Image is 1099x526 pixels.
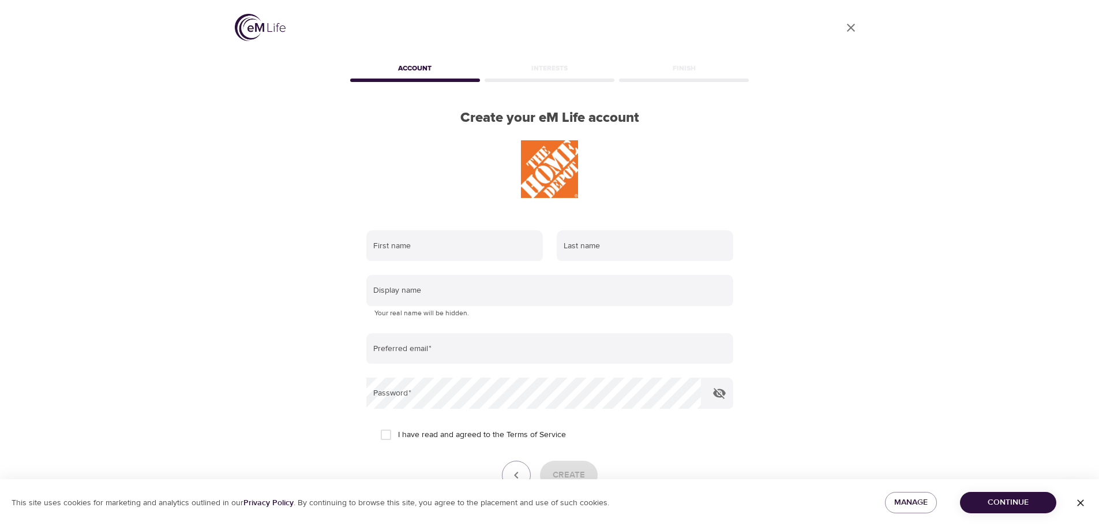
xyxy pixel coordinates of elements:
img: THD%20Logo.JPG [521,140,579,198]
a: Privacy Policy [243,498,294,508]
span: I have read and agreed to the [398,429,566,441]
button: Manage [885,492,937,513]
a: Terms of Service [507,429,566,441]
a: close [837,14,865,42]
span: Continue [969,495,1047,510]
h2: Create your eM Life account [348,110,752,126]
p: Your real name will be hidden. [374,308,725,319]
img: logo [235,14,286,41]
button: Continue [960,492,1056,513]
span: Manage [894,495,928,510]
